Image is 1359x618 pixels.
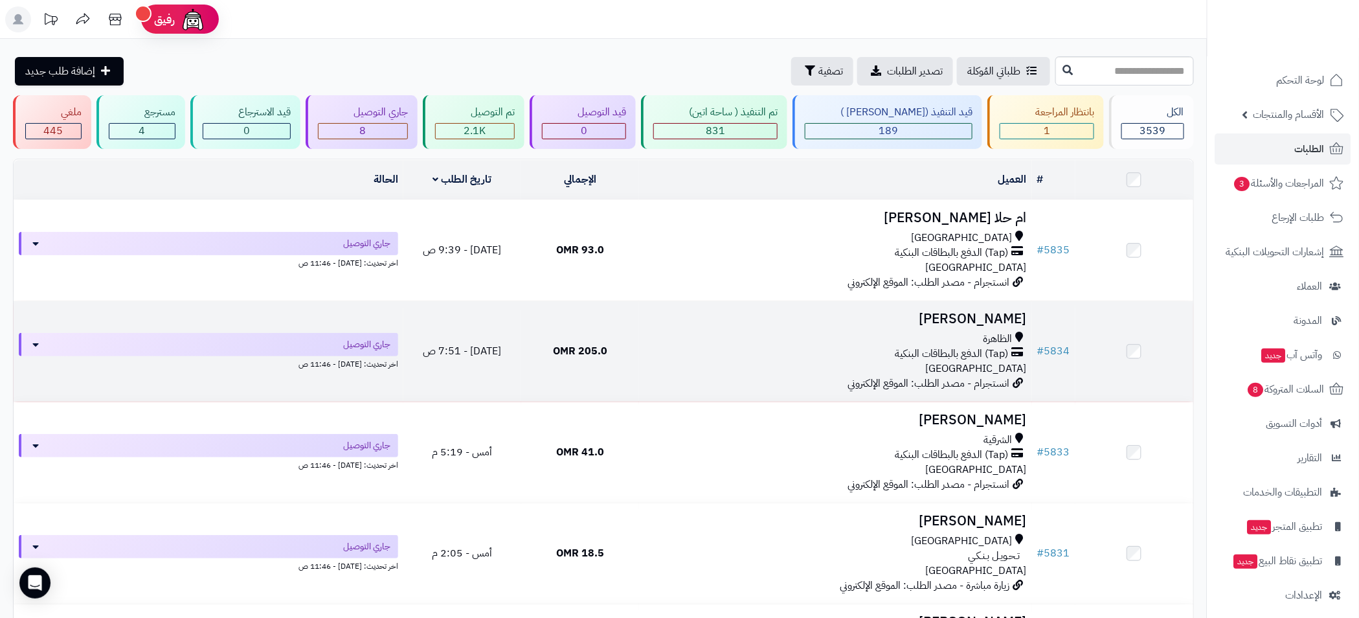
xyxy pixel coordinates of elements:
span: أمس - 2:05 م [432,545,492,561]
div: قيد التوصيل [542,105,626,120]
a: مسترجع 4 [94,95,188,149]
span: [GEOGRAPHIC_DATA] [912,231,1013,246]
a: السلات المتروكة8 [1215,374,1351,405]
a: قيد التوصيل 0 [527,95,638,149]
a: قيد الاسترجاع 0 [188,95,303,149]
span: 8 [360,123,366,139]
span: [DATE] - 7:51 ص [423,343,501,359]
span: جديد [1234,555,1258,569]
div: تم التنفيذ ( ساحة اتين) [653,105,778,120]
h3: [PERSON_NAME] [644,514,1027,529]
span: انستجرام - مصدر الطلب: الموقع الإلكتروني [848,376,1010,391]
span: 93.0 OMR [556,242,604,258]
span: وآتس آب [1261,346,1323,364]
a: لوحة التحكم [1215,65,1351,96]
a: تاريخ الطلب [433,172,492,187]
span: الشرقية [984,433,1013,448]
span: التطبيقات والخدمات [1244,483,1323,501]
h3: [PERSON_NAME] [644,312,1027,326]
span: طلباتي المُوكلة [967,63,1020,79]
div: مسترجع [109,105,175,120]
a: إشعارات التحويلات البنكية [1215,236,1351,268]
a: #5831 [1037,545,1070,561]
span: # [1037,242,1044,258]
h3: ام حلا [PERSON_NAME] [644,211,1027,225]
span: تصفية [818,63,843,79]
span: 205.0 OMR [553,343,607,359]
span: 831 [706,123,725,139]
span: المراجعات والأسئلة [1233,174,1325,192]
a: #5833 [1037,444,1070,460]
div: الكل [1121,105,1184,120]
img: logo-2.png [1271,34,1347,62]
a: طلباتي المُوكلة [957,57,1050,86]
span: تطبيق المتجر [1246,518,1323,536]
a: الحالة [374,172,398,187]
span: زيارة مباشرة - مصدر الطلب: الموقع الإلكتروني [840,578,1010,593]
span: 4 [139,123,146,139]
div: تم التوصيل [435,105,515,120]
span: جاري التوصيل [343,338,390,351]
span: 2.1K [464,123,486,139]
span: [GEOGRAPHIC_DATA] [912,534,1013,549]
span: انستجرام - مصدر الطلب: الموقع الإلكتروني [848,477,1010,492]
span: الطلبات [1295,140,1325,158]
span: جاري التوصيل [343,237,390,250]
span: [GEOGRAPHIC_DATA] [926,462,1027,477]
span: جديد [1262,349,1286,363]
span: # [1037,444,1044,460]
div: 445 [26,124,81,139]
a: وآتس آبجديد [1215,339,1351,371]
div: 0 [203,124,290,139]
span: 189 [879,123,899,139]
span: [DATE] - 9:39 ص [423,242,501,258]
span: أدوات التسويق [1266,415,1323,433]
span: # [1037,343,1044,359]
a: تطبيق نقاط البيعجديد [1215,545,1351,577]
div: 831 [654,124,777,139]
div: اخر تحديث: [DATE] - 11:46 ص [19,558,398,572]
span: جديد [1248,520,1272,534]
a: تحديثات المنصة [34,6,67,36]
span: جاري التوصيل [343,439,390,452]
div: ملغي [25,105,82,120]
span: طلبات الإرجاع [1272,209,1325,227]
span: 445 [44,123,63,139]
span: تطبيق نقاط البيع [1233,552,1323,570]
span: 8 [1248,383,1264,397]
span: إشعارات التحويلات البنكية [1226,243,1325,261]
a: المدونة [1215,305,1351,336]
span: [GEOGRAPHIC_DATA] [926,260,1027,275]
span: التقارير [1298,449,1323,467]
div: اخر تحديث: [DATE] - 11:46 ص [19,356,398,370]
a: جاري التوصيل 8 [303,95,420,149]
div: اخر تحديث: [DATE] - 11:46 ص [19,255,398,269]
a: تم التوصيل 2.1K [420,95,527,149]
span: تـحـويـل بـنـكـي [969,549,1020,564]
span: 3 [1235,177,1250,191]
span: [GEOGRAPHIC_DATA] [926,361,1027,376]
a: تصدير الطلبات [857,57,953,86]
span: 41.0 OMR [556,444,604,460]
h3: [PERSON_NAME] [644,413,1027,428]
span: رفيق [154,12,175,27]
span: الظاهرة [983,332,1013,347]
a: العميل [998,172,1027,187]
span: العملاء [1297,277,1323,295]
img: ai-face.png [180,6,206,32]
span: (Tap) الدفع بالبطاقات البنكية [895,448,1009,463]
span: [GEOGRAPHIC_DATA] [926,563,1027,578]
span: أمس - 5:19 م [432,444,492,460]
span: تصدير الطلبات [887,63,943,79]
div: 8 [319,124,407,139]
a: أدوات التسويق [1215,408,1351,439]
a: ملغي 445 [10,95,94,149]
span: (Tap) الدفع بالبطاقات البنكية [895,246,1009,260]
a: التطبيقات والخدمات [1215,477,1351,508]
div: Open Intercom Messenger [19,567,51,599]
a: الطلبات [1215,133,1351,165]
span: انستجرام - مصدر الطلب: الموقع الإلكتروني [848,275,1010,290]
div: 4 [109,124,175,139]
span: 3539 [1140,123,1166,139]
div: 0 [543,124,625,139]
